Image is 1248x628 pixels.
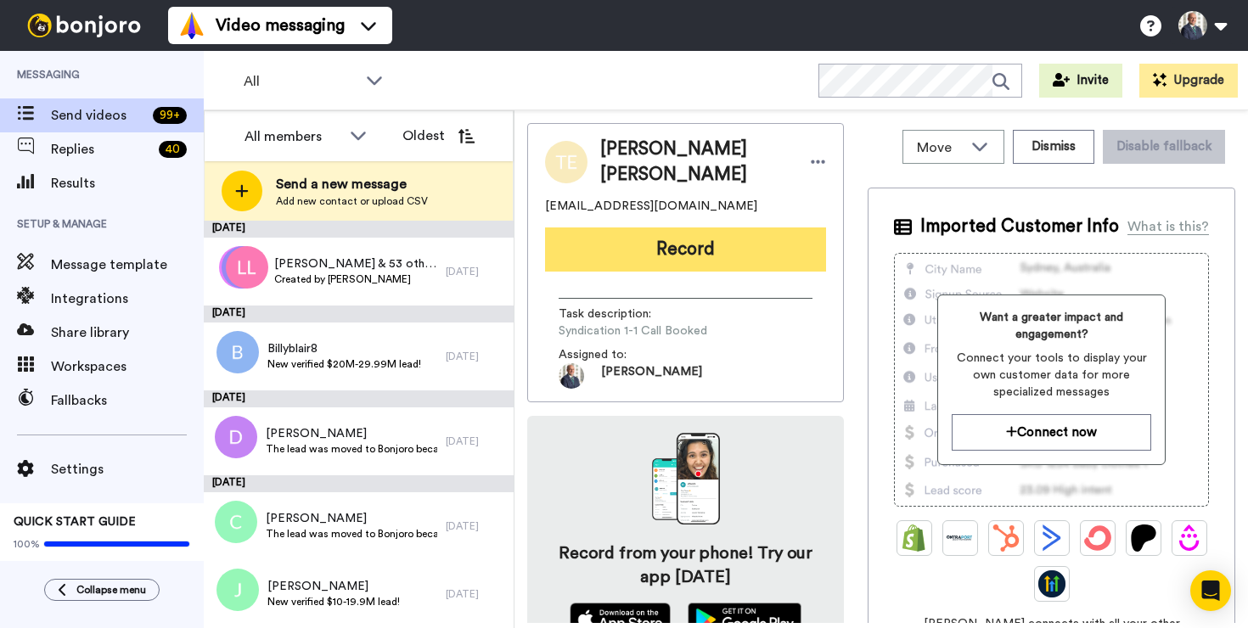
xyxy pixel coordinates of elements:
button: Upgrade [1139,64,1238,98]
span: Billyblair8 [267,340,421,357]
img: Ontraport [947,524,974,552]
span: Workspaces [51,356,204,377]
div: All members [245,126,341,147]
span: Add new contact or upload CSV [276,194,428,208]
div: 40 [159,141,187,158]
span: [PERSON_NAME] [266,425,438,442]
img: vm-color.svg [178,12,205,39]
button: Collapse menu [44,579,160,601]
img: Patreon [1130,524,1157,552]
div: 99 + [153,107,187,124]
img: bj-logo-header-white.svg [20,14,148,37]
span: Send a new message [276,174,428,194]
span: Integrations [51,289,204,309]
div: [DATE] [204,475,514,492]
span: The lead was moved to Bonjoro because they don't have a phone number. [266,442,438,456]
img: Drip [1176,524,1203,552]
div: [DATE] [204,306,514,322]
img: d.png [215,416,257,458]
h4: Record from your phone! Try our app [DATE] [544,541,827,589]
button: Disable fallback [1103,130,1225,164]
button: Dismiss [1013,130,1094,164]
span: Replies [51,139,152,160]
span: [PERSON_NAME] [266,510,438,527]
img: ActiveCampaign [1038,524,1065,552]
span: Syndication 1-1 Call Booked [559,322,720,339]
img: download [652,433,720,524]
img: ConvertKit [1084,524,1111,552]
span: Assigned to: [559,346,677,363]
img: GoHighLevel [1038,570,1065,597]
div: [DATE] [446,435,505,448]
span: QUICK START GUIDE [14,516,136,528]
span: Fallbacks [51,390,204,411]
span: New verified $10-19.9M lead! [267,595,400,608]
button: Oldest [390,119,487,153]
span: Message template [51,255,204,275]
span: [PERSON_NAME] [267,578,400,595]
img: j.png [216,569,259,611]
div: [DATE] [446,587,505,601]
button: Invite [1039,64,1122,98]
span: [PERSON_NAME] & 53 others [274,255,437,272]
img: Hubspot [992,524,1020,552]
div: What is this? [1127,216,1209,237]
div: [DATE] [446,265,505,278]
span: [EMAIL_ADDRESS][DOMAIN_NAME] [545,198,757,215]
span: Move [917,137,963,158]
button: Record [545,227,826,272]
div: [DATE] [204,221,514,238]
span: All [244,71,357,92]
img: b.png [216,331,259,373]
span: Connect your tools to display your own customer data for more specialized messages [952,350,1151,401]
div: [DATE] [446,350,505,363]
div: [DATE] [446,519,505,533]
span: Want a greater impact and engagement? [952,309,1151,343]
span: Results [51,173,204,193]
img: cc.png [222,246,264,289]
span: Settings [51,459,204,479]
span: Created by [PERSON_NAME] [274,272,437,286]
span: New verified $20M-29.99M lead! [267,357,421,371]
img: Shopify [901,524,928,552]
span: Share library [51,322,204,343]
span: [PERSON_NAME] [601,363,702,389]
button: Connect now [952,414,1151,451]
img: c.png [215,501,257,543]
span: Video messaging [216,14,345,37]
span: 100% [14,537,40,551]
div: [DATE] [204,390,514,407]
span: Send videos [51,105,146,126]
span: Imported Customer Info [920,214,1119,239]
img: ll.png [226,246,268,289]
span: Task description : [559,306,677,322]
img: 7ca86993-e56d-467b-ae3b-c7b91532694f-1699466815.jpg [559,363,584,389]
span: Collapse menu [76,583,146,597]
span: [PERSON_NAME] [PERSON_NAME] [600,137,793,188]
div: Open Intercom Messenger [1190,570,1231,611]
img: Image of Tyler evans Evans [545,141,587,183]
span: The lead was moved to Bonjoro because they don't have a phone number. [266,527,438,541]
img: nd.png [219,246,261,289]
